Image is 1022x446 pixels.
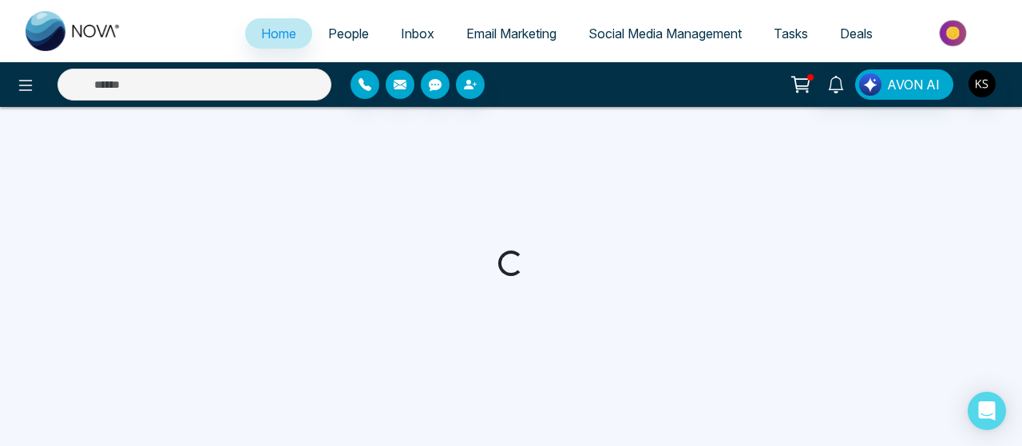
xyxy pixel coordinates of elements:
div: Open Intercom Messenger [968,392,1006,430]
img: User Avatar [969,70,996,97]
img: Lead Flow [859,73,881,96]
span: Email Marketing [466,26,557,41]
a: People [312,18,385,49]
a: Email Marketing [450,18,572,49]
a: Inbox [385,18,450,49]
img: Nova CRM Logo [26,11,121,51]
span: Social Media Management [588,26,742,41]
span: Deals [840,26,873,41]
a: Deals [824,18,889,49]
a: Home [245,18,312,49]
img: Market-place.gif [897,15,1012,51]
span: People [328,26,369,41]
span: AVON AI [887,75,940,94]
a: Tasks [758,18,824,49]
a: Social Media Management [572,18,758,49]
span: Home [261,26,296,41]
span: Inbox [401,26,434,41]
button: AVON AI [855,69,953,100]
span: Tasks [774,26,808,41]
